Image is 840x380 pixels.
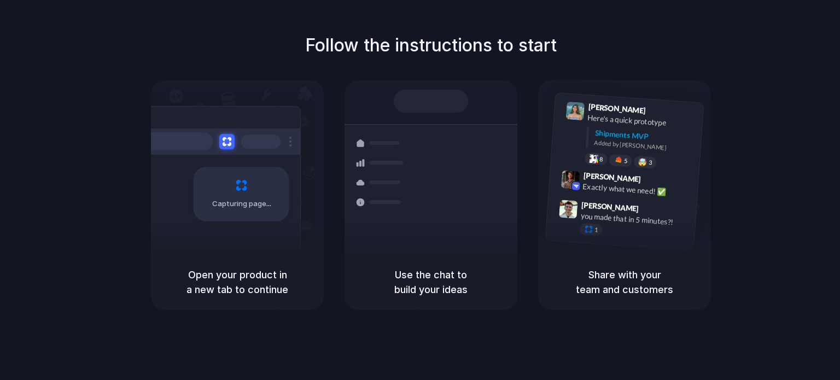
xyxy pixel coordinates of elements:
[581,198,639,214] span: [PERSON_NAME]
[582,180,692,199] div: Exactly what we need! ✅
[164,267,311,297] h5: Open your product in a new tab to continue
[551,267,698,297] h5: Share with your team and customers
[594,138,695,154] div: Added by [PERSON_NAME]
[642,204,664,217] span: 9:47 AM
[588,101,646,116] span: [PERSON_NAME]
[583,169,641,185] span: [PERSON_NAME]
[305,32,557,59] h1: Follow the instructions to start
[587,112,697,130] div: Here's a quick prototype
[649,106,672,119] span: 9:41 AM
[212,198,273,209] span: Capturing page
[638,158,647,166] div: 🤯
[644,174,667,188] span: 9:42 AM
[594,127,696,145] div: Shipments MVP
[599,156,603,162] span: 8
[649,160,652,166] span: 3
[594,227,598,233] span: 1
[358,267,504,297] h5: Use the chat to build your ideas
[580,210,690,229] div: you made that in 5 minutes?!
[624,157,628,163] span: 5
